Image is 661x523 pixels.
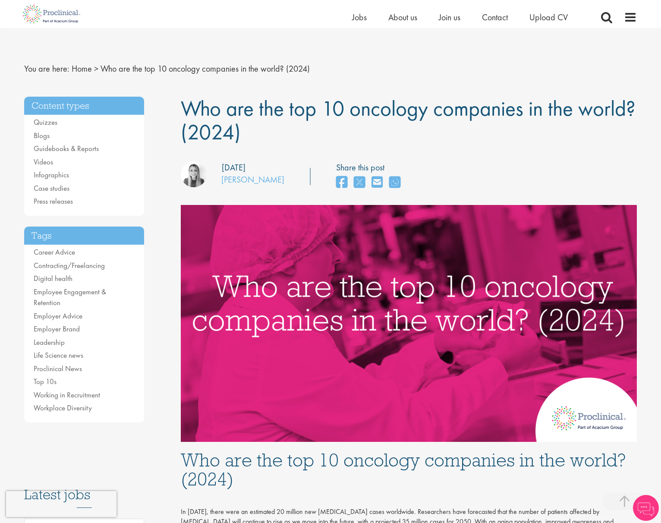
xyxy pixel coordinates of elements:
a: share on whats app [389,173,400,192]
span: You are here: [24,63,69,74]
a: Top 10s [34,377,57,386]
iframe: reCAPTCHA [6,491,116,517]
a: share on twitter [354,173,365,192]
h3: Content types [24,97,144,115]
a: share on facebook [336,173,347,192]
a: Press releases [34,196,73,206]
a: Guidebooks & Reports [34,144,99,153]
a: Upload CV [529,12,568,23]
span: Who are the top 10 oncology companies in the world? (2024) [181,95,636,146]
a: Working in Recruitment [34,390,100,400]
a: Digital health [34,274,72,283]
h3: Tags [24,227,144,245]
a: Contracting/Freelancing [34,261,105,270]
a: Proclinical News [34,364,82,373]
div: [DATE] [222,161,246,174]
a: Employee Engagement & Retention [34,287,106,308]
a: Case studies [34,183,69,193]
a: About us [388,12,417,23]
a: Videos [34,157,53,167]
h1: Who are the top 10 oncology companies in the world? (2024) [181,451,637,488]
a: Employer Brand [34,324,80,334]
a: Join us [439,12,460,23]
a: Employer Advice [34,311,82,321]
a: Contact [482,12,508,23]
a: Blogs [34,131,50,140]
a: Jobs [352,12,367,23]
img: Chatbot [633,495,659,521]
a: Leadership [34,337,65,347]
a: [PERSON_NAME] [221,174,284,185]
a: Infographics [34,170,69,180]
a: Workplace Diversity [34,403,92,413]
a: Career Advice [34,247,75,257]
a: share on email [371,173,383,192]
label: Share this post [336,161,405,174]
span: Who are the top 10 oncology companies in the world? (2024) [101,63,310,74]
span: > [94,63,98,74]
h3: Latest jobs [24,466,144,508]
a: Life Science news [34,350,83,360]
img: Hannah Burke [181,161,207,187]
a: Quizzes [34,117,57,127]
a: breadcrumb link [72,63,92,74]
